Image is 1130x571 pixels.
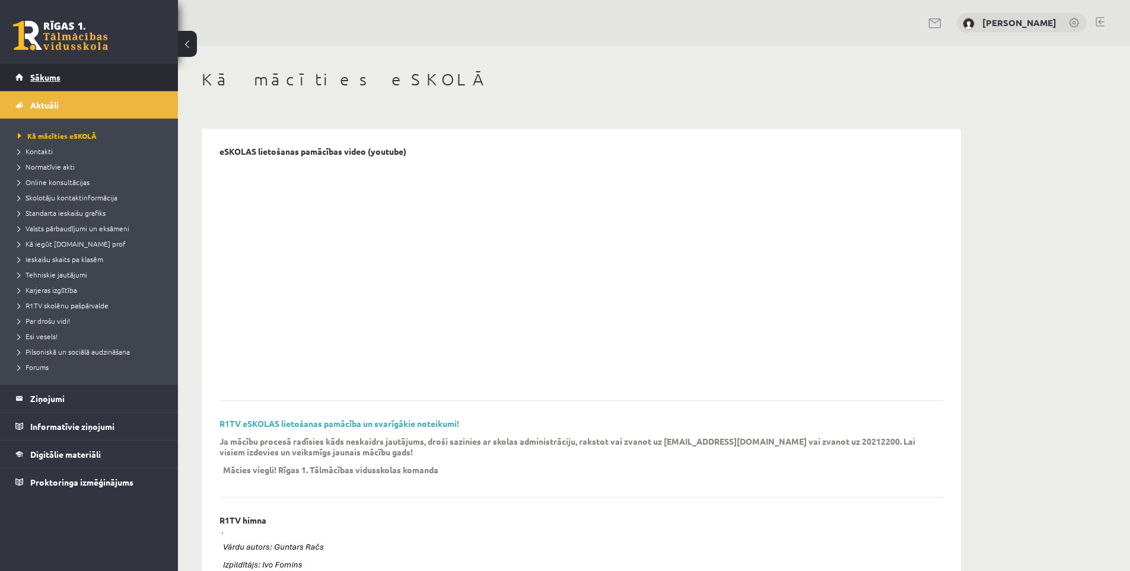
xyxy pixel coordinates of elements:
[18,208,166,218] a: Standarta ieskaišu grafiks
[18,254,103,264] span: Ieskaišu skaits pa klasēm
[18,223,166,234] a: Valsts pārbaudījumi un eksāmeni
[30,413,163,440] legend: Informatīvie ziņojumi
[15,91,163,119] a: Aktuāli
[219,515,266,525] p: R1TV himna
[18,208,106,218] span: Standarta ieskaišu grafiks
[963,18,975,30] img: Edgars Kūla
[18,130,166,141] a: Kā mācīties eSKOLĀ
[18,177,90,187] span: Online konsultācijas
[30,72,61,82] span: Sākums
[202,69,961,90] h1: Kā mācīties eSKOLĀ
[18,238,166,249] a: Kā iegūt [DOMAIN_NAME] prof
[18,362,49,372] span: Forums
[15,63,163,91] a: Sākums
[18,146,53,156] span: Kontakti
[18,224,129,233] span: Valsts pārbaudījumi un eksāmeni
[30,449,101,460] span: Digitālie materiāli
[18,316,70,326] span: Par drošu vidi!
[18,285,166,295] a: Karjeras izglītība
[30,477,133,487] span: Proktoringa izmēģinājums
[18,315,166,326] a: Par drošu vidi!
[18,192,166,203] a: Skolotāju kontaktinformācija
[18,300,166,311] a: R1TV skolēnu pašpārvalde
[18,177,166,187] a: Online konsultācijas
[15,468,163,496] a: Proktoringa izmēģinājums
[219,146,406,157] p: eSKOLAS lietošanas pamācības video (youtube)
[18,346,166,357] a: Pilsoniskā un sociālā audzināšana
[30,385,163,412] legend: Ziņojumi
[18,362,166,372] a: Forums
[18,131,97,141] span: Kā mācīties eSKOLĀ
[18,193,117,202] span: Skolotāju kontaktinformācija
[13,21,108,50] a: Rīgas 1. Tālmācības vidusskola
[18,285,77,295] span: Karjeras izglītība
[18,162,75,171] span: Normatīvie akti
[18,347,130,356] span: Pilsoniskā un sociālā audzināšana
[15,413,163,440] a: Informatīvie ziņojumi
[18,331,58,341] span: Esi vesels!
[278,464,438,475] p: Rīgas 1. Tālmācības vidusskolas komanda
[18,331,166,342] a: Esi vesels!
[18,270,87,279] span: Tehniskie jautājumi
[219,418,459,429] a: R1TV eSKOLAS lietošanas pamācība un svarīgākie noteikumi!
[18,301,109,310] span: R1TV skolēnu pašpārvalde
[18,161,166,172] a: Normatīvie akti
[15,441,163,468] a: Digitālie materiāli
[18,239,126,248] span: Kā iegūt [DOMAIN_NAME] prof
[219,436,925,457] p: Ja mācību procesā radīsies kāds neskaidrs jautājums, droši sazinies ar skolas administrāciju, rak...
[18,269,166,280] a: Tehniskie jautājumi
[982,17,1056,28] a: [PERSON_NAME]
[18,254,166,264] a: Ieskaišu skaits pa klasēm
[18,146,166,157] a: Kontakti
[223,464,276,475] p: Mācies viegli!
[30,100,59,110] span: Aktuāli
[15,385,163,412] a: Ziņojumi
